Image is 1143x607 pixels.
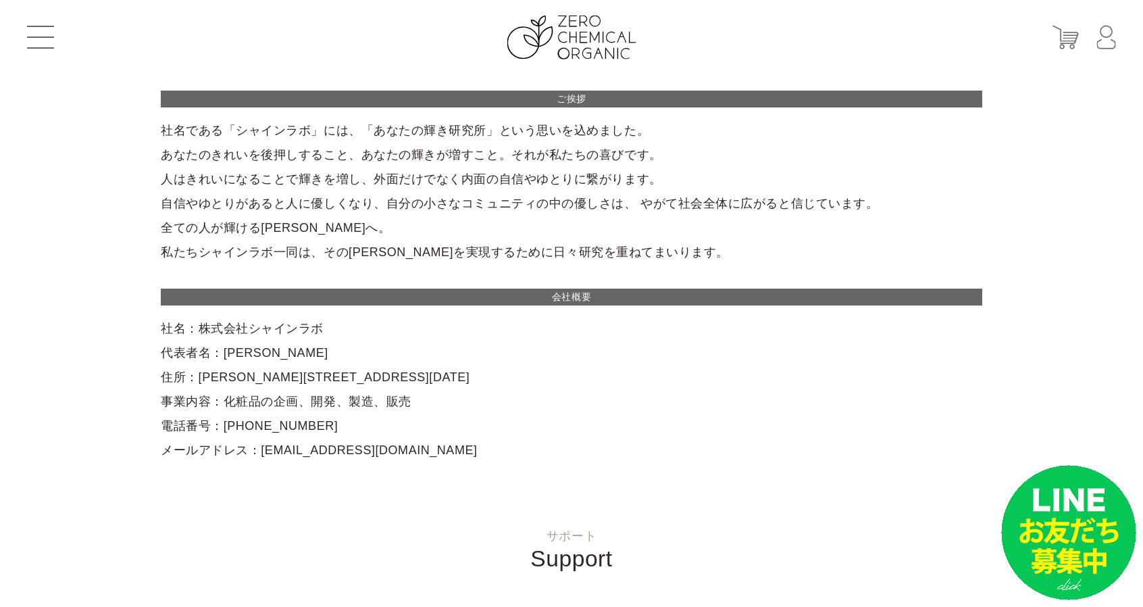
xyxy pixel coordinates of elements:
img: ZERO CHEMICAL ORGANIC [507,16,636,59]
img: small_line.png [1001,465,1136,600]
span: Support [530,546,612,571]
h2: ご挨拶 [161,91,982,107]
div: 社名である「シャインラボ」には、「あなたの輝き研究所」という思いを込めました。 あなたのきれいを後押しすること、あなたの輝きが増すこと。それが私たちの喜びです。 人はきれいになることで輝きを増し... [161,91,982,462]
h2: 会社概要 [161,289,982,306]
small: サポート [27,530,1116,542]
img: マイページ [1096,26,1116,49]
img: カート [1052,26,1079,49]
